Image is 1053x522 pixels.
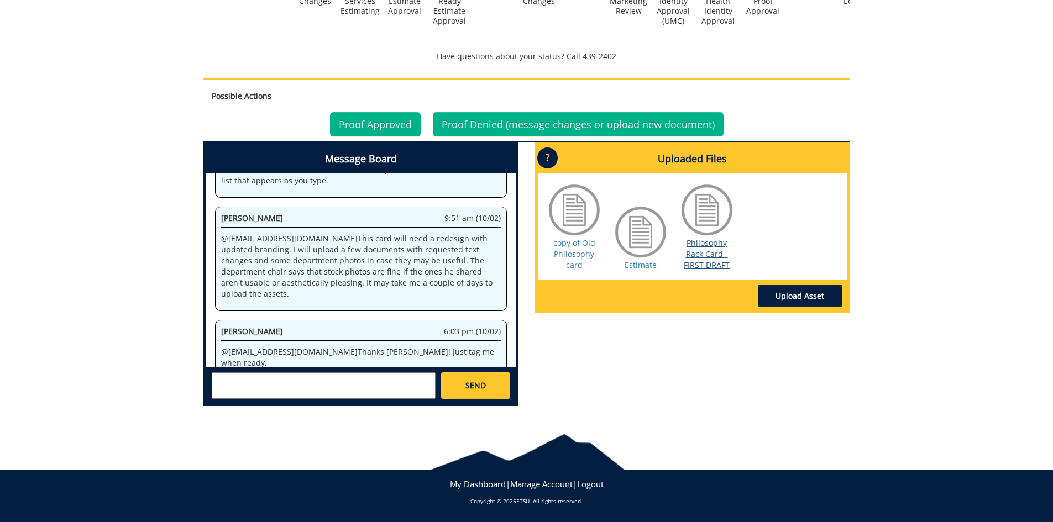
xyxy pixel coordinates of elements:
[510,478,573,489] a: Manage Account
[221,233,501,299] p: @ [EMAIL_ADDRESS][DOMAIN_NAME] This card will need a redesign with updated branding. I will uploa...
[441,372,510,399] a: SEND
[444,213,501,224] span: 9:51 am (10/02)
[537,147,558,168] p: ?
[553,238,595,270] a: copy of Old Philosophy card
[221,346,501,368] p: @ [EMAIL_ADDRESS][DOMAIN_NAME] Thanks [PERSON_NAME]! Just tag me when ready.
[221,326,283,336] span: [PERSON_NAME]
[465,380,486,391] span: SEND
[758,285,842,307] a: Upload Asset
[212,91,271,101] strong: Possible Actions
[206,145,516,173] h4: Message Board
[221,213,283,223] span: [PERSON_NAME]
[538,145,847,173] h4: Uploaded Files
[450,478,506,489] a: My Dashboard
[516,497,530,505] a: ETSU
[212,372,436,399] textarea: messageToSend
[577,478,604,489] a: Logout
[684,238,730,270] a: Philosophy Rack Card - FIRST DRAFT
[625,260,657,270] a: Estimate
[203,51,850,62] p: Have questions about your status? Call 439-2402
[444,326,501,337] span: 6:03 pm (10/02)
[433,112,724,136] a: Proof Denied (message changes or upload new document)
[330,112,421,136] a: Proof Approved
